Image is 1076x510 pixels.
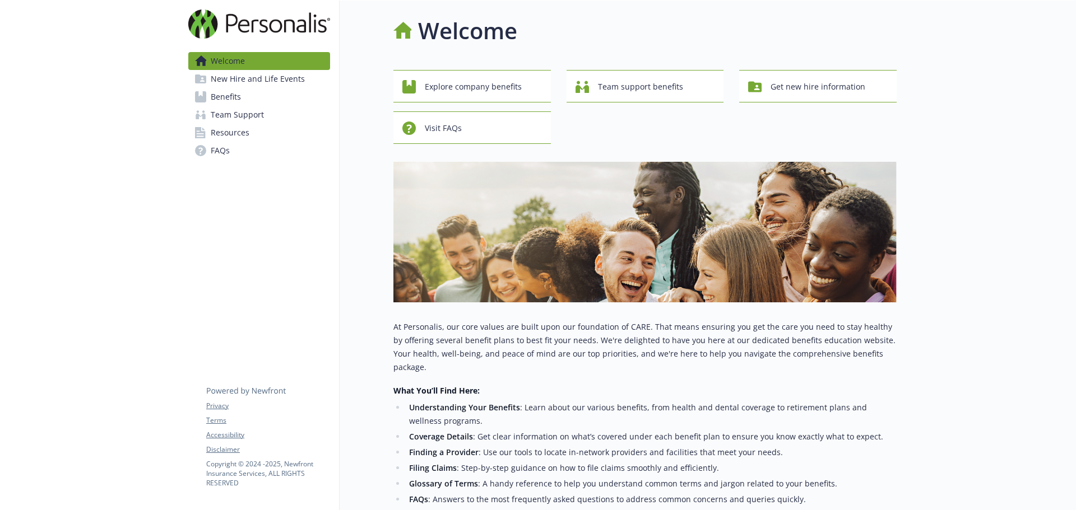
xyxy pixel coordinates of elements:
[567,70,724,102] button: Team support benefits
[739,70,897,102] button: Get new hire information
[188,52,330,70] a: Welcome
[188,106,330,124] a: Team Support
[206,430,330,440] a: Accessibility
[418,14,517,48] h1: Welcome
[211,124,249,142] span: Resources
[393,111,551,144] button: Visit FAQs
[211,142,230,160] span: FAQs
[393,162,897,302] img: overview page banner
[206,445,330,455] a: Disclaimer
[393,320,897,374] p: At Personalis, our core values are built upon our foundation of CARE. That means ensuring you get...
[188,124,330,142] a: Resources
[188,142,330,160] a: FAQs
[406,401,897,428] li: : Learn about our various benefits, from health and dental coverage to retirement plans and welln...
[206,401,330,411] a: Privacy
[406,461,897,475] li: : Step-by-step guidance on how to file claims smoothly and efficiently.
[211,70,305,88] span: New Hire and Life Events
[598,76,683,97] span: Team support benefits
[406,477,897,490] li: : A handy reference to help you understand common terms and jargon related to your benefits.
[425,76,522,97] span: Explore company benefits
[406,446,897,459] li: : Use our tools to locate in-network providers and facilities that meet your needs.
[211,52,245,70] span: Welcome
[211,88,241,106] span: Benefits
[188,88,330,106] a: Benefits
[409,478,478,489] strong: Glossary of Terms
[409,447,479,457] strong: Finding a Provider
[206,415,330,425] a: Terms
[188,70,330,88] a: New Hire and Life Events
[409,431,473,442] strong: Coverage Details
[409,462,457,473] strong: Filing Claims
[409,494,428,504] strong: FAQs
[425,118,462,139] span: Visit FAQs
[406,430,897,443] li: : Get clear information on what’s covered under each benefit plan to ensure you know exactly what...
[393,385,480,396] strong: What You’ll Find Here:
[211,106,264,124] span: Team Support
[393,70,551,102] button: Explore company benefits
[409,402,520,413] strong: Understanding Your Benefits
[771,76,865,97] span: Get new hire information
[406,493,897,506] li: : Answers to the most frequently asked questions to address common concerns and queries quickly.
[206,459,330,488] p: Copyright © 2024 - 2025 , Newfront Insurance Services, ALL RIGHTS RESERVED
